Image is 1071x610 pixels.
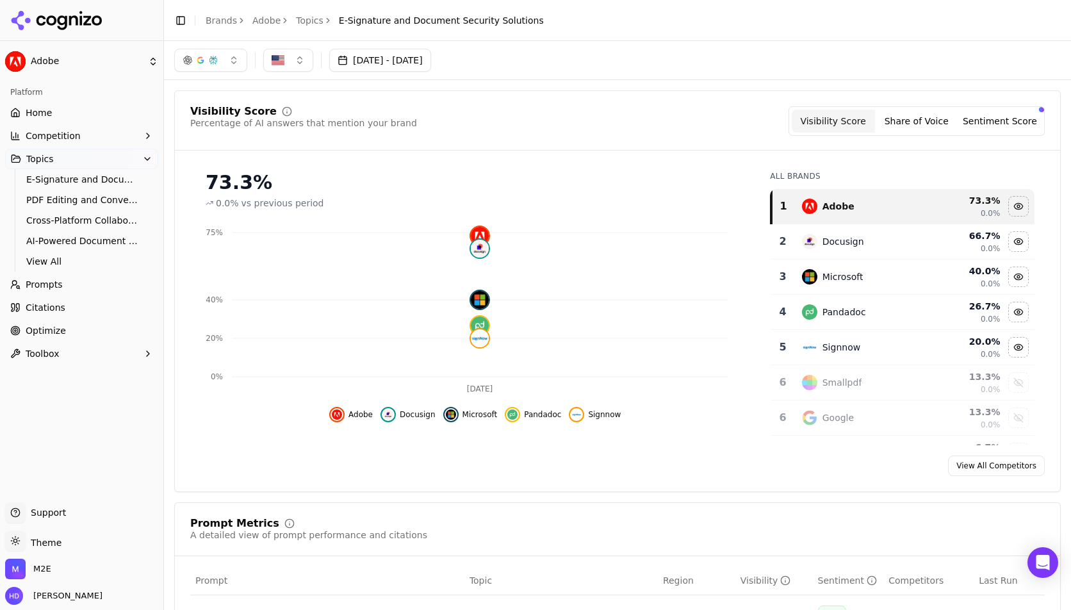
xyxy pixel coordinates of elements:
div: 6 [776,375,789,390]
span: 0.0% [981,279,1001,289]
div: 3 [776,269,789,284]
span: 0.0% [981,349,1001,359]
img: google [802,410,817,425]
tr: 6smallpdfSmallpdf13.3%0.0%Show smallpdf data [771,365,1034,400]
div: 66.7 % [933,229,1000,242]
span: 0.0% [216,197,239,210]
div: Percentage of AI answers that mention your brand [190,117,417,129]
nav: breadcrumb [206,14,544,27]
tspan: 75% [206,228,223,237]
div: 1 [778,199,789,214]
div: 13.3 % [933,370,1000,383]
img: microsoft [446,409,456,420]
div: Visibility [740,574,791,587]
img: microsoft [471,291,489,309]
img: docusign [802,234,817,249]
img: pandadoc [471,317,489,334]
span: E-Signature and Document Security Solutions [339,14,544,27]
tspan: 20% [206,334,223,343]
a: View All Competitors [948,456,1045,476]
span: Prompts [26,278,63,291]
div: Prompt Metrics [190,518,279,529]
span: Theme [26,538,61,548]
img: pandadoc [802,304,817,320]
span: Microsoft [462,409,498,420]
a: Cross-Platform Collaboration and Sharing [21,211,143,229]
a: Home [5,103,158,123]
th: brandMentionRate [735,566,813,595]
span: Optimize [26,324,66,337]
a: Topics [296,14,323,27]
button: Hide microsoft data [1008,267,1029,287]
th: Competitors [883,566,974,595]
span: Cross-Platform Collaboration and Sharing [26,214,138,227]
img: adobe [471,227,489,245]
button: Hide docusign data [380,407,436,422]
span: Home [26,106,52,119]
button: Open organization switcher [5,559,51,579]
span: Topics [26,152,54,165]
span: 0.0% [981,243,1001,254]
span: Adobe [31,56,143,67]
div: Platform [5,82,158,103]
th: sentiment [813,566,884,595]
tr: 1adobeAdobe73.3%0.0%Hide adobe data [771,189,1034,224]
a: AI-Powered Document Management [21,232,143,250]
div: Visibility Score [190,106,277,117]
button: Competition [5,126,158,146]
button: [DATE] - [DATE] [329,49,431,72]
button: Show google data [1008,408,1029,428]
div: Adobe [822,200,854,213]
div: Smallpdf [822,376,862,389]
button: Show smallpdf data [1008,372,1029,393]
span: Toolbox [26,347,60,360]
div: 13.3 % [933,406,1000,418]
button: Sentiment Score [958,110,1042,133]
img: smallpdf [802,375,817,390]
div: Sentiment [818,574,877,587]
div: 20.0 % [933,335,1000,348]
span: Topic [470,574,492,587]
span: 0.0% [981,384,1001,395]
img: docusign [383,409,393,420]
img: adobe [802,199,817,214]
button: Show xodo data [1008,443,1029,463]
span: 0.0% [981,420,1001,430]
div: 6.7 % [933,441,1000,454]
div: 4 [776,304,789,320]
th: Topic [464,566,658,595]
span: [PERSON_NAME] [28,590,102,602]
span: Region [663,574,694,587]
div: Signnow [822,341,860,354]
tr: 4pandadocPandadoc26.7%0.0%Hide pandadoc data [771,295,1034,330]
img: pandadoc [507,409,518,420]
div: Open Intercom Messenger [1027,547,1058,578]
a: Brands [206,15,237,26]
span: Adobe [348,409,373,420]
a: Adobe [252,14,281,27]
span: Competition [26,129,81,142]
div: 40.0 % [933,265,1000,277]
span: View All [26,255,138,268]
span: PDF Editing and Conversion Tools [26,194,138,206]
button: Hide adobe data [1008,196,1029,217]
a: View All [21,252,143,270]
button: Hide microsoft data [443,407,498,422]
button: Share of Voice [875,110,958,133]
div: 6 [776,410,789,425]
div: Pandadoc [822,306,866,318]
tspan: 40% [206,295,223,304]
a: E-Signature and Document Security Solutions [21,170,143,188]
img: US [272,54,284,67]
tspan: 0% [211,372,223,381]
span: Pandadoc [524,409,561,420]
div: 73.3% [206,171,744,194]
img: signnow [471,329,489,347]
div: 73.3 % [933,194,1000,207]
span: Last Run [979,574,1017,587]
img: M2E [5,559,26,579]
tr: 2docusignDocusign66.7%0.0%Hide docusign data [771,224,1034,260]
button: Hide adobe data [329,407,373,422]
button: Visibility Score [792,110,875,133]
span: E-Signature and Document Security Solutions [26,173,138,186]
